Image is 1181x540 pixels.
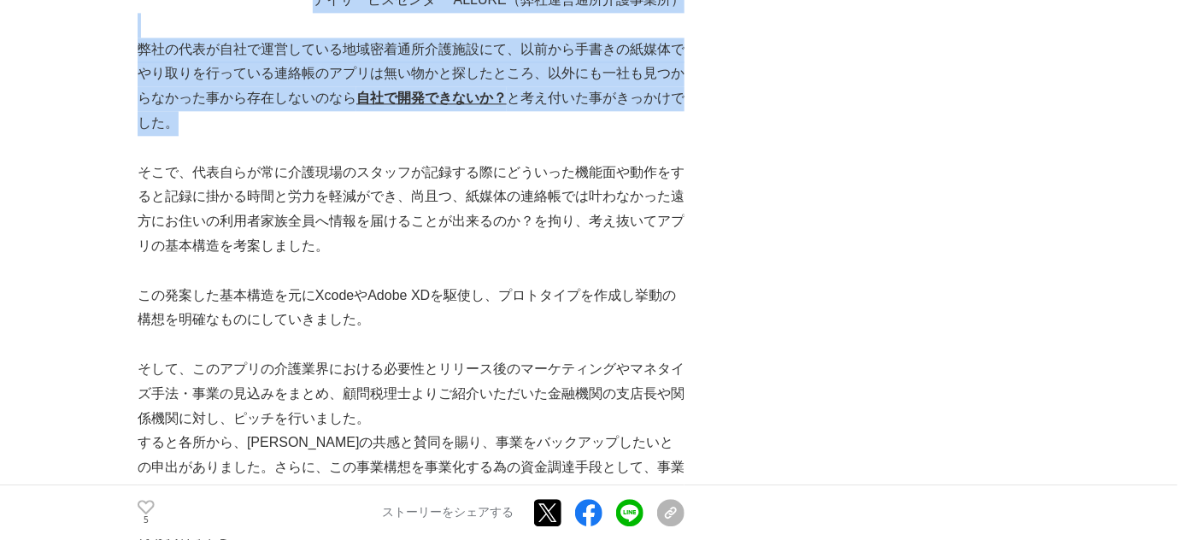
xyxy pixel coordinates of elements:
p: そこで、代表自らが常に介護現場のスタッフが記録する際にどういった機能面や動作をすると記録に掛かる時間と労力を軽減ができ、尚且つ、紙媒体の連絡帳では叶わなかった遠方にお住いの利用者家族全員へ情報を... [138,161,685,259]
p: そして、このアプリの介護業界における必要性とリリース後のマーケティングやマネタイズ手法・事業の見込みをまとめ、顧問税理士よりご紹介いただいた金融機関の支店長や関係機関に対し、ピッチを行いました。 [138,357,685,431]
p: 5 [138,517,155,525]
p: ストーリーをシェアする [382,506,514,521]
u: 自社で開発できないか？ [356,91,507,105]
p: 弊社の代表が自社で運営している地域密着通所介護施設にて、以前から手書きの紙媒体でやり取りを行っている連絡帳のアプリは無い物かと探したところ、以外にも一社も見つからなかった事から存在しないのなら ... [138,38,685,136]
p: この発案した基本構造を元にXcodeやAdobe XDを駆使し、プロトタイプを作成し挙動の構想を明確なものにしていきました。 [138,284,685,333]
